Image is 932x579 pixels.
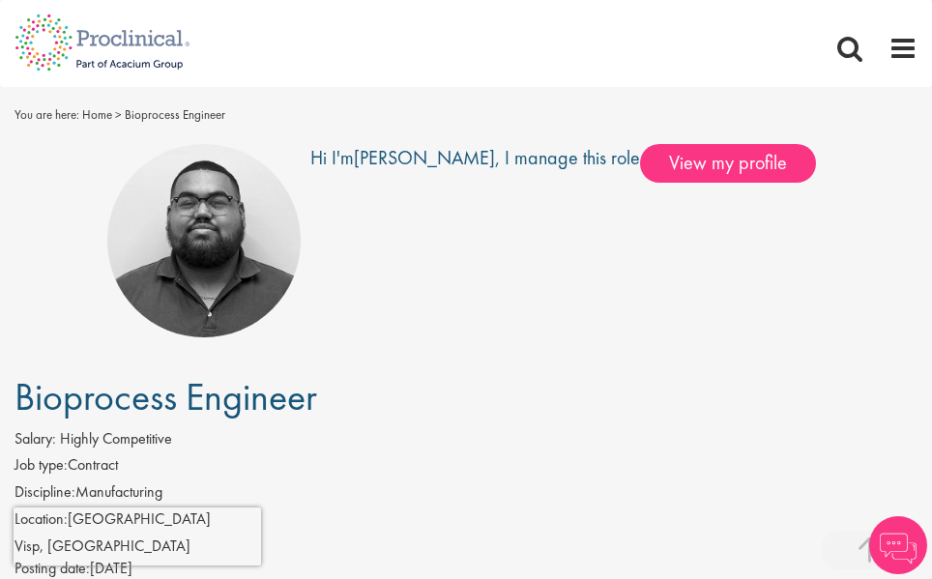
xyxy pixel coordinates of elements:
label: Salary: [15,428,56,450]
div: Visp, [GEOGRAPHIC_DATA] [15,536,917,558]
img: imeage of recruiter Ashley Bennett [107,144,301,337]
a: View my profile [640,148,835,173]
span: Highly Competitive [60,428,172,449]
iframe: reCAPTCHA [14,507,261,565]
span: Posting date: [15,558,90,578]
li: [GEOGRAPHIC_DATA] [15,508,917,536]
span: View my profile [640,144,816,183]
label: Job type: [15,454,68,477]
li: Contract [15,454,917,481]
div: Hi I'm , I manage this role [310,144,640,337]
li: Manufacturing [15,481,917,508]
label: Discipline: [15,481,75,504]
a: [PERSON_NAME] [354,145,495,170]
span: Bioprocess Engineer [15,372,317,421]
img: Chatbot [869,516,927,574]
